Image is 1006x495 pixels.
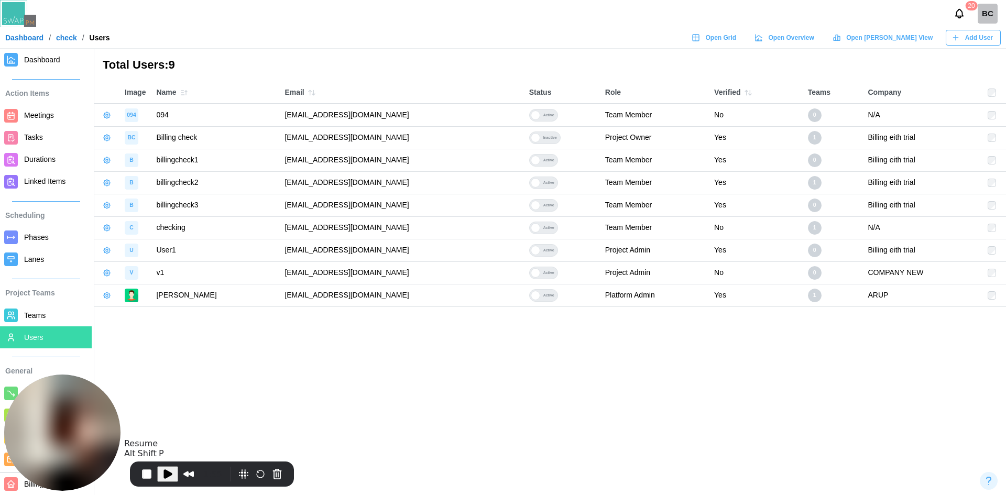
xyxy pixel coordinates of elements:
div: 094 [156,109,168,121]
td: No [709,216,803,239]
div: image [125,266,138,280]
div: Active [540,200,557,211]
span: Open Grid [705,30,736,45]
td: Billing eith trial [863,171,983,194]
div: image [125,108,138,122]
div: image [125,244,138,257]
div: Project Admin [605,245,650,256]
td: [EMAIL_ADDRESS][DOMAIN_NAME] [279,239,523,261]
div: Inactive [540,132,560,144]
td: Yes [709,239,803,261]
div: Users [90,34,110,41]
div: Name [156,85,274,100]
td: Billing eith trial [863,194,983,216]
td: [EMAIL_ADDRESS][DOMAIN_NAME] [279,126,523,149]
td: N/A [863,104,983,126]
div: 0 [808,199,822,212]
span: Open [PERSON_NAME] View [846,30,933,45]
div: Verified [714,85,797,100]
img: image [125,289,138,302]
div: checking [156,222,185,234]
div: image [125,153,138,167]
span: Users [24,333,43,342]
div: billingcheck1 [156,155,198,166]
td: Billing eith trial [863,149,983,171]
td: ARUP [863,284,983,306]
button: Notifications [950,5,968,23]
div: 1 [808,221,822,235]
td: Yes [709,194,803,216]
div: Team Member [605,155,652,166]
div: Email [285,85,518,100]
a: Open Overview [749,30,822,46]
a: Open [PERSON_NAME] View [827,30,941,46]
div: billingcheck3 [156,200,198,211]
div: 0 [808,153,822,167]
td: COMPANY NEW [863,261,983,284]
td: [EMAIL_ADDRESS][DOMAIN_NAME] [279,194,523,216]
div: Active [540,177,557,189]
div: / [82,34,84,41]
span: Meetings [24,111,54,119]
div: Platform Admin [605,290,655,301]
span: Lanes [24,255,44,263]
div: Status [529,87,595,98]
div: Active [540,155,557,166]
div: 1 [808,176,822,190]
div: Active [540,267,557,279]
div: 1 [808,131,822,145]
span: Add User [965,30,993,45]
div: Project Admin [605,267,650,279]
h3: Total Users: 9 [103,57,175,73]
div: 0 [808,266,822,280]
div: Active [540,245,557,256]
div: Active [540,290,557,301]
a: Billing check [978,4,998,24]
td: [EMAIL_ADDRESS][DOMAIN_NAME] [279,261,523,284]
span: Teams [24,311,46,320]
div: Company [868,87,978,98]
div: User1 [156,245,176,256]
div: BC [978,4,998,24]
td: [EMAIL_ADDRESS][DOMAIN_NAME] [279,216,523,239]
div: Image [125,87,146,98]
td: Billing eith trial [863,239,983,261]
div: Active [540,109,557,121]
div: 20 [965,1,977,10]
div: v1 [156,267,164,279]
div: image [125,176,138,190]
td: N/A [863,216,983,239]
td: No [709,261,803,284]
span: Tasks [24,133,43,141]
div: 0 [808,244,822,257]
div: Active [540,222,557,234]
div: 0 [808,108,822,122]
div: image [125,131,138,145]
div: image [125,199,138,212]
span: Durations [24,155,56,163]
td: [EMAIL_ADDRESS][DOMAIN_NAME] [279,171,523,194]
div: billingcheck2 [156,177,198,189]
div: 1 [808,289,822,302]
div: Team Member [605,200,652,211]
div: Billing check [156,132,197,144]
td: Yes [709,171,803,194]
a: Dashboard [5,34,43,41]
div: [PERSON_NAME] [156,290,216,301]
td: [EMAIL_ADDRESS][DOMAIN_NAME] [279,104,523,126]
div: Project Owner [605,132,652,144]
span: Dashboard [24,56,60,64]
div: Team Member [605,177,652,189]
div: Role [605,87,704,98]
td: Yes [709,284,803,306]
div: Team Member [605,109,652,121]
td: Billing eith trial [863,126,983,149]
td: [EMAIL_ADDRESS][DOMAIN_NAME] [279,284,523,306]
td: Yes [709,149,803,171]
button: Add User [946,30,1001,46]
div: Teams [808,87,858,98]
div: image [125,221,138,235]
span: Phases [24,233,49,241]
div: Team Member [605,222,652,234]
span: Open Overview [768,30,814,45]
